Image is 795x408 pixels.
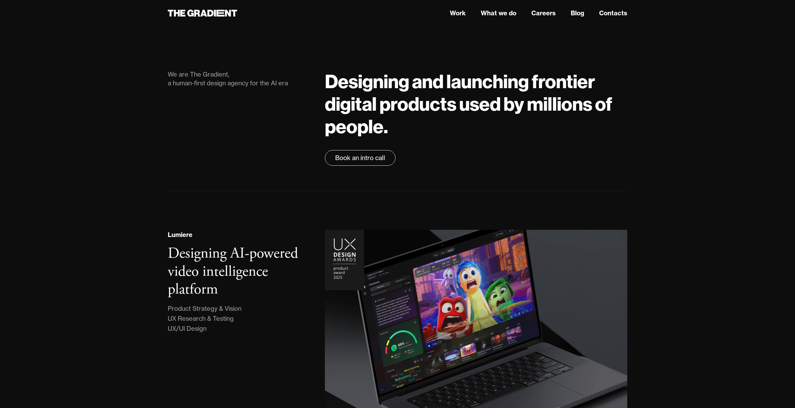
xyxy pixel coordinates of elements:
h1: Designing and launching frontier digital products used by millions of people. [325,70,627,138]
div: Lumiere [168,230,192,239]
a: Careers [531,8,556,18]
div: We are The Gradient, a human-first design agency for the AI era [168,70,313,88]
div: Product Strategy & Vision UX Research & Testing UX/UI Design [168,304,241,334]
a: Work [450,8,466,18]
h3: Designing AI-powered video intelligence platform [168,244,298,299]
a: Book an intro call [325,150,395,166]
a: What we do [481,8,516,18]
a: Contacts [599,8,627,18]
a: Blog [571,8,584,18]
